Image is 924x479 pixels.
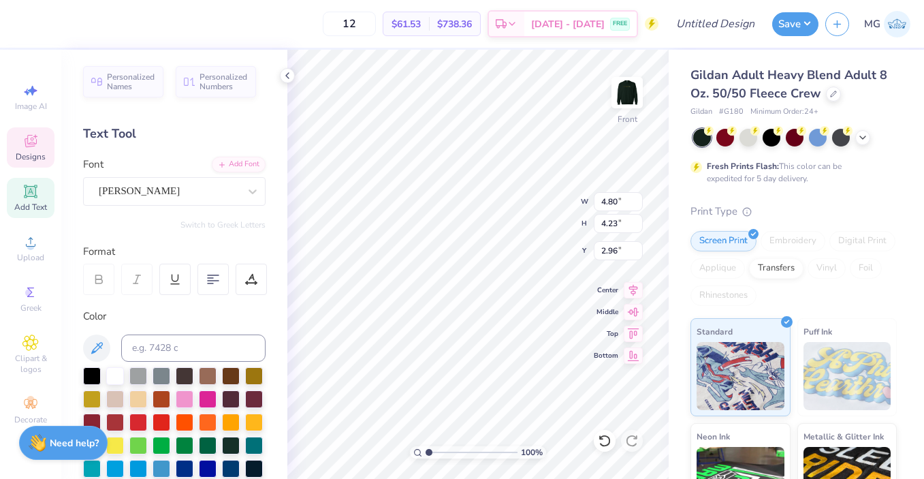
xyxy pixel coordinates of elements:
[83,157,103,172] label: Font
[212,157,266,172] div: Add Font
[83,244,267,260] div: Format
[16,151,46,162] span: Designs
[618,113,637,125] div: Front
[690,106,712,118] span: Gildan
[750,106,818,118] span: Minimum Order: 24 +
[594,351,618,360] span: Bottom
[594,307,618,317] span: Middle
[690,231,756,251] div: Screen Print
[180,219,266,230] button: Switch to Greek Letters
[83,309,266,324] div: Color
[864,11,910,37] a: MG
[690,258,745,279] div: Applique
[121,335,266,362] input: e.g. 7428 c
[707,160,874,185] div: This color can be expedited for 5 day delivery.
[808,258,846,279] div: Vinyl
[690,67,887,102] span: Gildan Adult Heavy Blend Adult 8 Oz. 50/50 Fleece Crew
[690,204,897,219] div: Print Type
[594,329,618,339] span: Top
[707,161,779,172] strong: Fresh Prints Flash:
[761,231,825,251] div: Embroidery
[613,19,627,29] span: FREE
[772,12,818,36] button: Save
[17,252,44,263] span: Upload
[83,125,266,143] div: Text Tool
[803,342,891,410] img: Puff Ink
[850,258,882,279] div: Foil
[665,10,765,37] input: Untitled Design
[697,429,730,444] span: Neon Ink
[50,437,99,450] strong: Need help?
[392,17,421,31] span: $61.53
[521,446,543,459] span: 100 %
[20,303,42,313] span: Greek
[719,106,744,118] span: # G180
[690,285,756,306] div: Rhinestones
[594,285,618,295] span: Center
[14,202,47,213] span: Add Text
[864,16,880,32] span: MG
[829,231,895,251] div: Digital Print
[7,353,54,375] span: Clipart & logos
[803,324,832,339] span: Puff Ink
[437,17,472,31] span: $738.36
[697,342,784,410] img: Standard
[531,17,605,31] span: [DATE] - [DATE]
[107,72,155,91] span: Personalized Names
[884,11,910,37] img: Malia Guerra
[803,429,884,444] span: Metallic & Glitter Ink
[14,414,47,425] span: Decorate
[614,79,641,106] img: Front
[200,72,248,91] span: Personalized Numbers
[323,12,376,36] input: – –
[15,101,47,112] span: Image AI
[749,258,803,279] div: Transfers
[697,324,733,339] span: Standard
